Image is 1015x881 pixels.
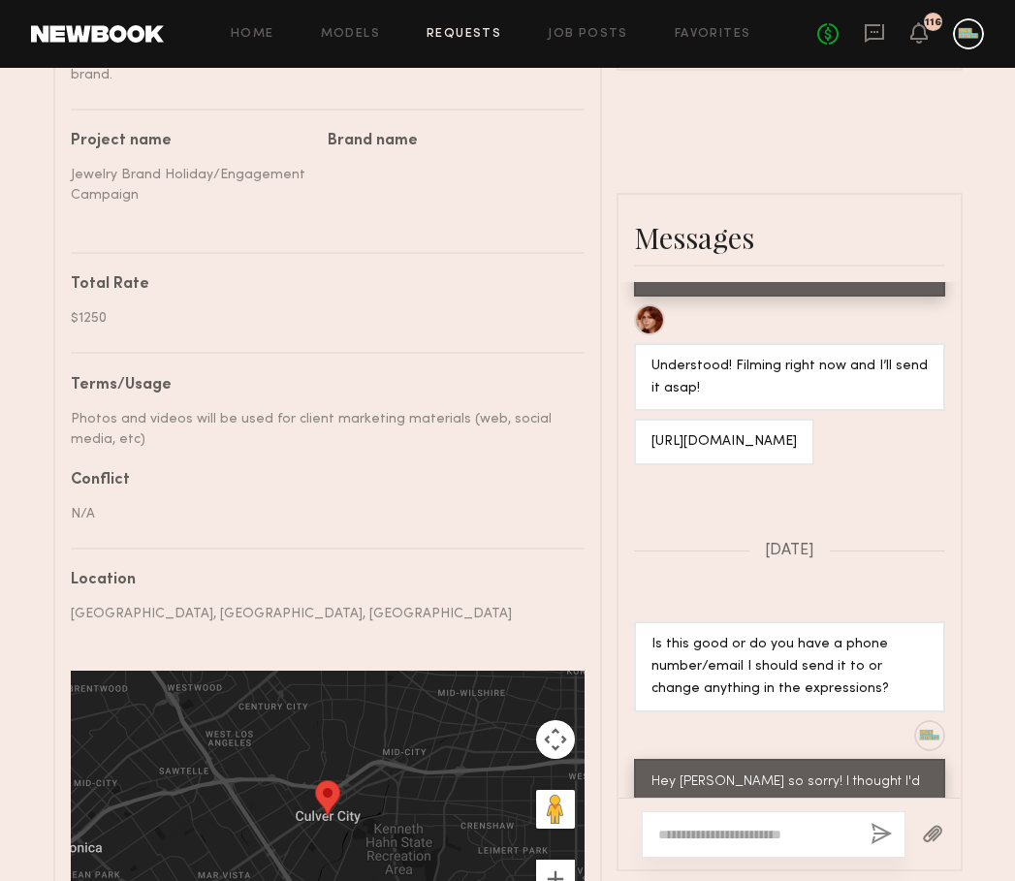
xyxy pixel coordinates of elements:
div: [GEOGRAPHIC_DATA], [GEOGRAPHIC_DATA], [GEOGRAPHIC_DATA] [71,604,570,624]
div: Conflict [71,473,570,488]
a: Home [231,28,274,41]
div: Hey [PERSON_NAME] so sorry! I thought I'd responded. That is great! [651,771,928,816]
div: Total Rate [71,277,570,293]
div: Jewelry Brand Holiday/Engagement Campaign [71,165,313,205]
div: N/A [71,504,570,524]
a: Favorites [675,28,751,41]
button: Map camera controls [536,720,575,759]
div: Brand name [328,134,570,149]
div: Understood! Filming right now and I’ll send it asap! [651,356,928,400]
div: 116 [925,17,941,28]
div: Messages [634,218,945,257]
div: [URL][DOMAIN_NAME] [651,431,797,454]
a: Models [321,28,380,41]
div: Photos and videos will be used for client marketing materials (web, social media, etc) [71,409,570,450]
div: Terms/Usage [71,378,570,393]
button: Drag Pegman onto the map to open Street View [536,790,575,829]
div: Project name [71,134,313,149]
a: Requests [427,28,501,41]
span: [DATE] [765,543,814,559]
div: $1250 [71,308,570,329]
div: Is this good or do you have a phone number/email I should send it to or change anything in the ex... [651,634,928,701]
div: Location [71,573,570,588]
a: Job Posts [548,28,628,41]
